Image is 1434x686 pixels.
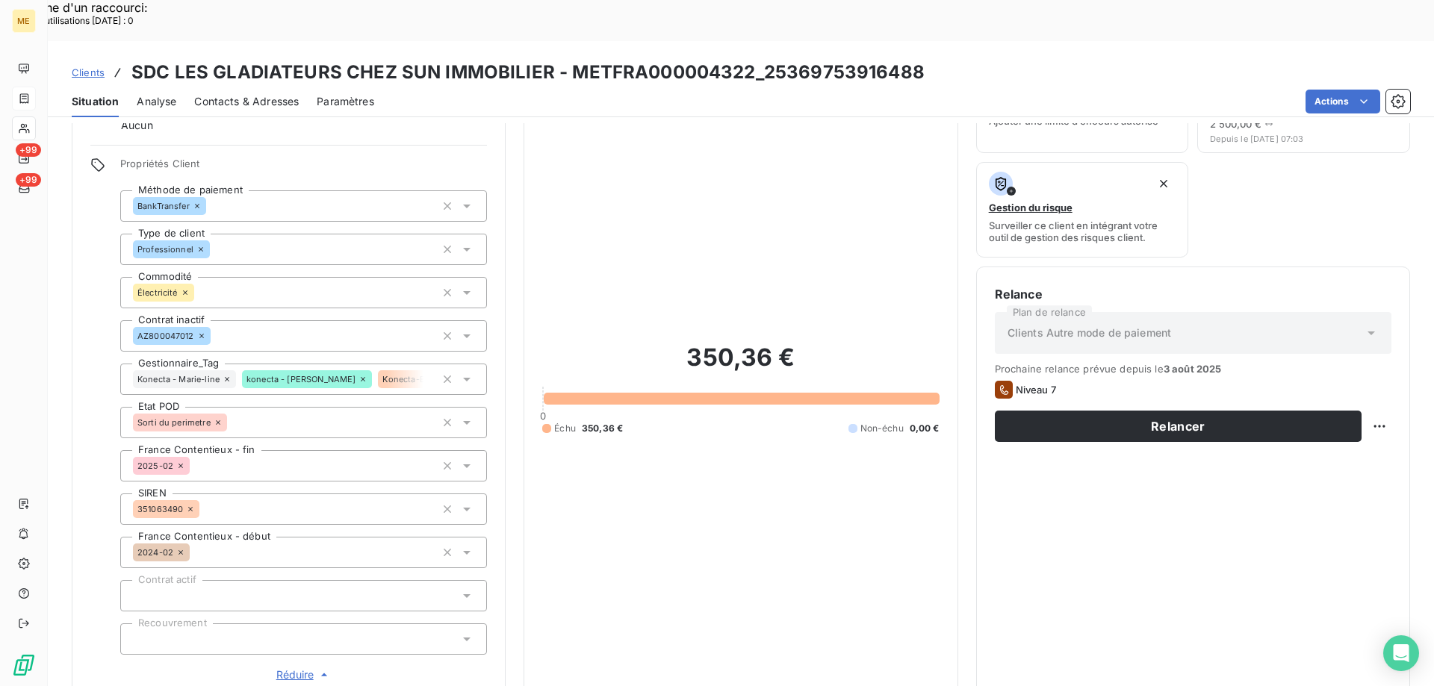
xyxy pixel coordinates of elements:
[190,546,202,559] input: Ajouter une valeur
[133,632,145,646] input: Ajouter une valeur
[910,422,940,435] span: 0,00 €
[137,461,173,470] span: 2025-02
[246,375,356,384] span: konecta - [PERSON_NAME]
[1383,635,1419,671] div: Open Intercom Messenger
[120,158,487,178] span: Propriétés Client
[995,363,1391,375] span: Prochaine relance prévue depuis le
[12,176,35,200] a: +99
[989,202,1073,213] span: Gestion du risque
[317,94,374,109] span: Paramètres
[199,502,211,516] input: Ajouter une valeur
[137,418,211,427] span: Sorti du perimetre
[12,653,36,677] img: Logo LeanPay
[582,422,623,435] span: 350,36 €
[72,66,105,78] span: Clients
[976,162,1189,258] button: Gestion du risqueSurveiller ce client en intégrant votre outil de gestion des risques client.
[16,173,41,187] span: +99
[137,94,176,109] span: Analyse
[542,343,939,387] h2: 350,36 €
[194,286,206,299] input: Ajouter une valeur
[1008,325,1172,340] span: Clients Autre mode de paiement
[210,243,222,256] input: Ajouter une valeur
[137,202,190,211] span: BankTransfer
[382,375,434,384] span: Konecta-Eve
[1016,384,1056,396] span: Niveau 7
[137,245,193,254] span: Professionnel
[133,589,145,602] input: Ajouter une valeur
[206,199,218,213] input: Ajouter une valeur
[995,285,1391,303] h6: Relance
[1306,90,1380,113] button: Actions
[137,505,183,514] span: 351063490
[1164,363,1222,375] span: 3 août 2025
[989,219,1176,243] span: Surveiller ce client en intégrant votre outil de gestion des risques client.
[276,667,332,682] span: Réduire
[131,59,925,86] h3: SDC LES GLADIATEURS CHEZ SUN IMMOBILIER - METFRA000004322_25369753916488
[540,410,546,422] span: 0
[995,411,1362,442] button: Relancer
[137,375,220,384] span: Konecta - Marie-line
[120,667,487,683] button: Réduire
[211,329,223,343] input: Ajouter une valeur
[12,146,35,170] a: +99
[72,65,105,80] a: Clients
[554,422,576,435] span: Échu
[190,459,202,473] input: Ajouter une valeur
[137,548,173,557] span: 2024-02
[860,422,904,435] span: Non-échu
[137,331,194,340] span: AZ800047012
[227,416,239,429] input: Ajouter une valeur
[1210,118,1261,130] span: 2 500,00 €
[1210,134,1397,143] span: Depuis le [DATE] 07:03
[16,143,41,157] span: +99
[137,288,178,297] span: Électricité
[72,94,119,109] span: Situation
[121,118,153,133] span: Aucun
[194,94,299,109] span: Contacts & Adresses
[423,372,435,386] input: Ajouter une valeur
